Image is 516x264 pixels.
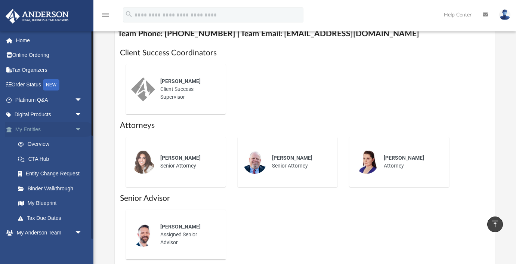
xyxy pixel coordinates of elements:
a: Order StatusNEW [5,77,93,93]
div: NEW [43,79,59,90]
a: My Anderson Teamarrow_drop_down [5,225,90,240]
img: Anderson Advisors Platinum Portal [3,9,71,24]
div: Attorney [378,149,444,175]
span: arrow_drop_down [75,92,90,108]
a: Overview [10,137,93,152]
a: vertical_align_top [487,217,503,232]
h1: Client Success Coordinators [120,47,490,58]
a: My Blueprint [10,196,90,211]
a: Entity Change Request [10,166,93,181]
span: arrow_drop_down [75,107,90,123]
img: thumbnail [131,150,155,174]
div: Senior Attorney [267,149,332,175]
a: My Entitiesarrow_drop_down [5,122,93,137]
img: thumbnail [243,150,267,174]
a: Binder Walkthrough [10,181,93,196]
h4: Team Phone: [PHONE_NUMBER] | Team Email: [EMAIL_ADDRESS][DOMAIN_NAME] [115,25,495,42]
a: Online Ordering [5,48,93,63]
img: User Pic [499,9,510,20]
img: thumbnail [131,77,155,101]
span: arrow_drop_down [75,225,90,241]
img: thumbnail [355,150,378,174]
i: search [125,10,133,18]
span: [PERSON_NAME] [160,155,201,161]
i: vertical_align_top [491,220,500,228]
a: menu [101,14,110,19]
i: menu [101,10,110,19]
div: Senior Attorney [155,149,220,175]
div: Assigned Senior Advisor [155,218,220,252]
h1: Attorneys [120,120,490,131]
span: arrow_drop_down [75,122,90,137]
div: Client Success Supervisor [155,72,220,106]
a: Tax Organizers [5,62,93,77]
span: [PERSON_NAME] [272,155,312,161]
span: [PERSON_NAME] [384,155,424,161]
a: Platinum Q&Aarrow_drop_down [5,92,93,107]
a: Tax Due Dates [10,211,93,225]
h1: Senior Advisor [120,193,490,204]
span: [PERSON_NAME] [160,78,201,84]
span: [PERSON_NAME] [160,224,201,230]
a: Digital Productsarrow_drop_down [5,107,93,122]
a: Home [5,33,93,48]
a: CTA Hub [10,151,93,166]
img: thumbnail [131,223,155,247]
